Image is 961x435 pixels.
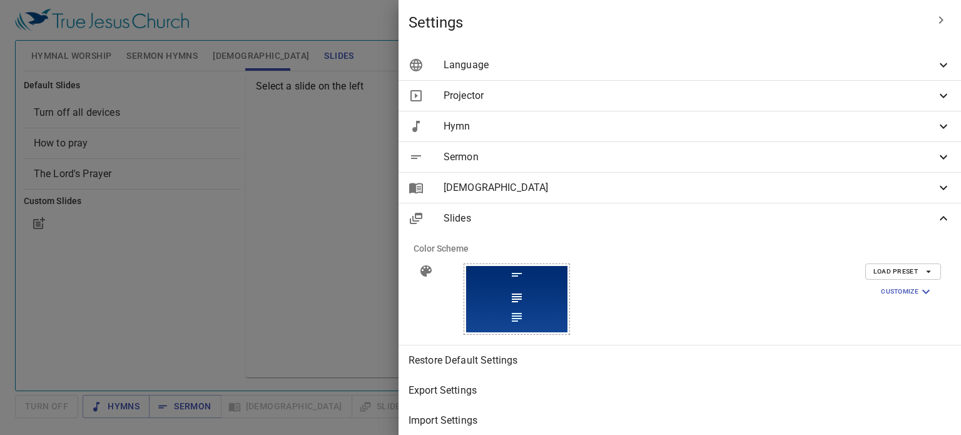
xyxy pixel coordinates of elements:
[399,345,961,376] div: Restore Default Settings
[399,376,961,406] div: Export Settings
[444,180,936,195] span: [DEMOGRAPHIC_DATA]
[399,142,961,172] div: Sermon
[444,119,936,134] span: Hymn
[399,203,961,233] div: Slides
[404,233,956,264] li: Color Scheme
[444,211,936,226] span: Slides
[409,353,951,368] span: Restore Default Settings
[409,13,926,33] span: Settings
[409,383,951,398] span: Export Settings
[444,58,936,73] span: Language
[399,81,961,111] div: Projector
[399,173,961,203] div: [DEMOGRAPHIC_DATA]
[873,282,941,301] button: Customize
[409,413,951,428] span: Import Settings
[444,150,936,165] span: Sermon
[444,88,936,103] span: Projector
[881,284,933,299] span: Customize
[399,50,961,80] div: Language
[399,111,961,141] div: Hymn
[865,264,941,280] button: Load Preset
[873,266,933,277] span: Load Preset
